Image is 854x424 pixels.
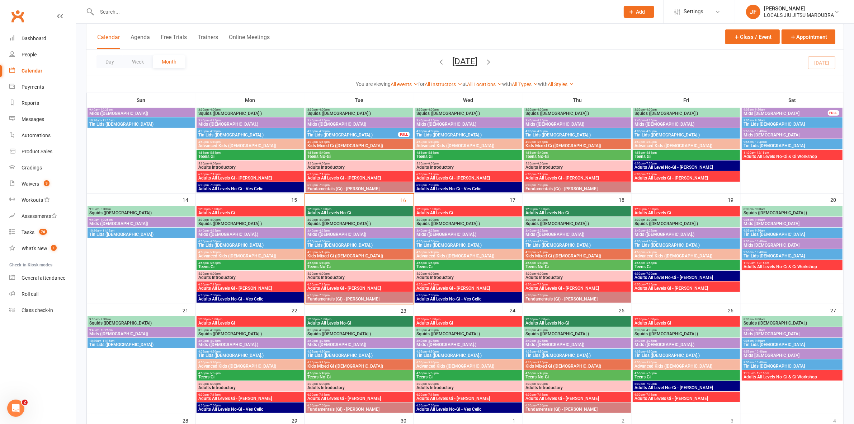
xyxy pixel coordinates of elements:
a: All events [391,81,419,87]
a: General attendance kiosk mode [9,270,76,286]
span: 3:40pm [416,229,520,232]
span: 4:05pm [416,240,520,243]
span: - 7:00pm [318,183,330,187]
a: Clubworx [9,7,27,25]
span: - 4:50pm [536,130,548,133]
a: Workouts [9,192,76,208]
span: Adults All Levels No-Gi [525,211,629,215]
span: Mids ([DEMOGRAPHIC_DATA]) [525,232,629,237]
strong: with [538,81,548,87]
span: 4:55pm [198,151,302,154]
span: Tin Lids ([DEMOGRAPHIC_DATA]) [89,122,193,126]
span: Tin Lids ([DEMOGRAPHIC_DATA].) [307,243,411,247]
span: - 4:50pm [645,240,657,243]
span: 12:00pm [198,208,302,211]
span: - 4:50pm [536,240,548,243]
span: 12:00pm [416,208,520,211]
span: 4:50pm [198,140,302,144]
span: Squids ([DEMOGRAPHIC_DATA].) [525,222,629,226]
button: [DATE] [453,56,478,66]
span: 4:30pm [525,140,629,144]
span: 12:00pm [525,208,629,211]
div: [PERSON_NAME] [764,5,834,12]
span: Adults Introductory [307,165,411,169]
a: All Styles [548,81,574,87]
span: Kids Mixed Gi ([DEMOGRAPHIC_DATA]) [525,144,629,148]
span: - 4:00pm [536,108,548,111]
span: - 5:55pm [645,151,657,154]
span: Tin Lids ([DEMOGRAPHIC_DATA].) [634,133,739,137]
span: - 5:40pm [536,151,548,154]
div: Dashboard [22,36,46,41]
a: Roll call [9,286,76,302]
span: Tin Lids ([DEMOGRAPHIC_DATA].) [416,243,520,247]
span: Fundamentals (Gi) - [PERSON_NAME] [307,187,411,191]
span: 9:00am [89,208,193,211]
span: - 4:00pm [318,108,330,111]
span: - 6:00pm [209,162,221,165]
div: JF [746,5,760,19]
a: Gradings [9,160,76,176]
span: Adults All Levels Gi - [PERSON_NAME] [198,176,302,180]
span: Mids ([DEMOGRAPHIC_DATA].) [416,232,520,237]
a: Class kiosk mode [9,302,76,318]
span: Mids [DEMOGRAPHIC_DATA] [743,133,841,137]
div: Assessments [22,213,57,219]
span: 3:30pm [525,108,629,111]
div: Messages [22,116,44,122]
a: Waivers 3 [9,176,76,192]
span: 3:40pm [416,119,520,122]
div: Tasks [22,229,34,235]
span: Squids ([DEMOGRAPHIC_DATA].) [307,111,411,116]
div: Payments [22,84,44,90]
span: 4:50pm [634,140,739,144]
span: 4:05pm [525,240,629,243]
span: Tin Lids [DEMOGRAPHIC_DATA] [743,122,841,126]
span: 10:30am [89,119,193,122]
span: 3:40pm [525,119,629,122]
th: Tue [305,93,414,108]
span: 4:05pm [634,240,739,243]
div: Roll call [22,291,38,297]
span: Teens Gi [198,154,302,159]
span: - 4:25pm [209,119,221,122]
a: Dashboard [9,31,76,47]
span: - 7:00pm [645,162,657,165]
span: - 9:30am [99,208,111,211]
span: 5:30pm [198,162,302,165]
div: Product Sales [22,149,52,154]
span: Mids ([DEMOGRAPHIC_DATA]) [89,111,193,116]
span: 3:40pm [198,229,302,232]
span: Adults Introductory [525,165,629,169]
span: - 9:50am [754,108,765,111]
span: 9:40am [89,218,193,222]
button: Appointment [782,29,835,44]
a: All Types [512,81,538,87]
span: Tin Lids [DEMOGRAPHIC_DATA] [743,232,841,237]
span: - 4:00pm [209,218,221,222]
span: 5:30pm [416,162,520,165]
span: Mids ([DEMOGRAPHIC_DATA]) [525,122,629,126]
span: Mids [DEMOGRAPHIC_DATA] [743,222,841,226]
button: Month [153,55,185,68]
span: - 10:40am [754,140,767,144]
span: Mids ([DEMOGRAPHIC_DATA].) [634,232,739,237]
a: Automations [9,127,76,144]
span: Add [636,9,645,15]
span: - 4:25pm [318,229,330,232]
div: 20 [830,194,843,205]
span: Tin Lids ([DEMOGRAPHIC_DATA].) [307,133,398,137]
input: Search... [95,7,614,17]
button: Agenda [131,34,150,49]
span: 5:30pm [525,162,629,165]
span: - 7:00pm [427,183,439,187]
a: All Locations [467,81,503,87]
span: 6:00pm [634,162,739,165]
span: 1 [51,245,57,251]
span: - 10:40am [754,240,767,243]
span: 12:00pm [634,208,739,211]
span: - 6:00pm [536,162,548,165]
span: Squids ([DEMOGRAPHIC_DATA].) [634,222,739,226]
div: FULL [828,110,839,116]
span: 6:00pm [416,173,520,176]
